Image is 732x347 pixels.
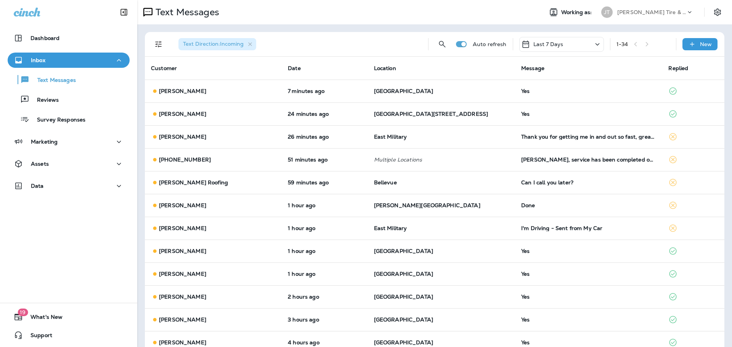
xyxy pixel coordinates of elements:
span: Replied [668,65,688,72]
p: Sep 23, 2025 12:03 PM [288,225,361,231]
button: Collapse Sidebar [113,5,135,20]
button: Inbox [8,53,130,68]
p: Inbox [31,57,45,63]
span: What's New [23,314,63,323]
p: Last 7 Days [533,41,563,47]
button: Settings [711,5,724,19]
button: Marketing [8,134,130,149]
button: Dashboard [8,30,130,46]
span: Message [521,65,544,72]
p: Sep 23, 2025 12:19 PM [288,202,361,208]
p: [PERSON_NAME] [159,317,206,323]
div: Yes [521,339,656,345]
p: Sep 23, 2025 01:00 PM [288,134,361,140]
span: [GEOGRAPHIC_DATA] [374,293,433,300]
span: Customer [151,65,177,72]
span: Working as: [561,9,594,16]
p: [PERSON_NAME] [159,271,206,277]
p: Sep 23, 2025 01:01 PM [288,111,361,117]
p: [PERSON_NAME] [159,88,206,94]
span: [GEOGRAPHIC_DATA] [374,88,433,94]
div: Can I call you later? [521,179,656,185]
p: Reviews [29,97,59,104]
div: Yes [521,317,656,323]
p: [PERSON_NAME] [159,202,206,208]
button: Filters [151,37,166,52]
p: Multiple Locations [374,157,509,163]
div: Yes [521,88,656,94]
div: Yes [521,248,656,254]
span: Text Direction : Incoming [183,40,244,47]
p: Auto refresh [473,41,507,47]
p: Sep 23, 2025 11:21 AM [288,294,361,300]
p: Survey Responses [29,117,85,124]
p: [PERSON_NAME] Tire & Auto [617,9,686,15]
div: Yes [521,294,656,300]
button: Survey Responses [8,111,130,127]
span: Location [374,65,396,72]
p: New [700,41,712,47]
p: Text Messages [152,6,219,18]
span: [PERSON_NAME][GEOGRAPHIC_DATA] [374,202,480,209]
button: Text Messages [8,72,130,88]
p: [PERSON_NAME] [159,111,206,117]
span: Bellevue [374,179,397,186]
p: Text Messages [30,77,76,84]
span: [GEOGRAPHIC_DATA] [374,270,433,277]
p: Sep 23, 2025 09:48 AM [288,317,361,323]
button: Support [8,328,130,343]
div: Done [521,202,656,208]
button: Reviews [8,91,130,107]
span: East Military [374,133,407,140]
span: [GEOGRAPHIC_DATA] [374,339,433,346]
p: [PERSON_NAME] [159,294,206,300]
div: Yes [521,111,656,117]
p: Assets [31,161,49,167]
p: [PERSON_NAME] [159,134,206,140]
div: SARAH, service has been completed on your vehicle by Jensen Tire & Auto, the total today is $685.... [521,157,656,163]
div: 1 - 34 [616,41,628,47]
p: [PERSON_NAME] [159,248,206,254]
p: Sep 23, 2025 12:26 PM [288,179,361,185]
button: Data [8,178,130,193]
span: Date [288,65,301,72]
div: Text Direction:Incoming [178,38,256,50]
button: 19What's New [8,309,130,325]
p: Sep 23, 2025 12:34 PM [288,157,361,163]
span: [GEOGRAPHIC_DATA][STREET_ADDRESS] [374,110,488,117]
p: Dashboard [30,35,59,41]
p: Sep 23, 2025 01:18 PM [288,88,361,94]
button: Assets [8,156,130,171]
p: [PERSON_NAME] Roofing [159,179,228,185]
p: [PHONE_NUMBER] [159,157,211,163]
div: Yes [521,271,656,277]
span: Support [23,332,52,341]
p: [PERSON_NAME] [159,225,206,231]
p: Sep 23, 2025 09:24 AM [288,339,361,345]
p: Sep 23, 2025 11:38 AM [288,271,361,277]
span: [GEOGRAPHIC_DATA] [374,248,433,254]
div: JT [601,6,613,18]
button: Search Messages [435,37,450,52]
span: 19 [18,309,28,316]
p: [PERSON_NAME] [159,339,206,345]
span: [GEOGRAPHIC_DATA] [374,316,433,323]
p: Sep 23, 2025 11:48 AM [288,248,361,254]
div: Thank you for getting me in and out so fast, great customer service. [521,134,656,140]
div: I'm Driving - Sent from My Car [521,225,656,231]
p: Marketing [31,139,58,145]
span: East Military [374,225,407,232]
p: Data [31,183,44,189]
